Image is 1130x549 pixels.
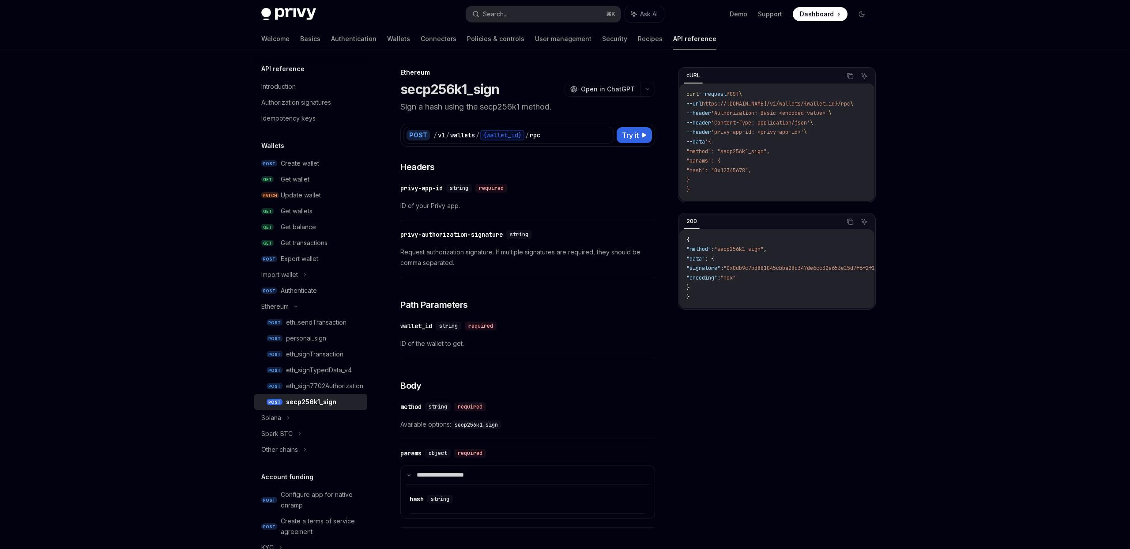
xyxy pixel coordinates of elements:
[720,265,723,272] span: :
[859,70,870,82] button: Ask AI
[446,131,449,140] div: /
[281,190,321,201] div: Update wallet
[261,140,284,151] h5: Wallets
[261,160,277,167] span: POST
[261,240,274,246] span: GET
[617,127,652,143] button: Try it
[483,9,508,19] div: Search...
[400,419,655,430] span: Available options:
[254,487,367,513] a: POSTConfigure app for native onramp
[705,138,711,145] span: '{
[465,322,497,330] div: required
[625,6,664,22] button: Ask AI
[286,333,326,344] div: personal_sign
[711,119,810,126] span: 'Content-Type: application/json'
[714,246,764,253] span: "secp256k1_sign"
[281,206,313,216] div: Get wallets
[686,274,717,281] span: "encoding"
[439,322,458,329] span: string
[254,346,367,362] a: POSTeth_signTransaction
[686,167,751,174] span: "hash": "0x12345678",
[261,497,277,504] span: POST
[565,82,640,97] button: Open in ChatGPT
[720,274,736,281] span: "hex"
[254,251,367,267] a: POSTExport wallet
[686,129,711,136] span: --header
[844,216,856,227] button: Copy the contents from the code block
[254,110,367,126] a: Idempotency keys
[686,236,689,243] span: {
[410,495,424,504] div: hash
[686,246,711,253] span: "method"
[686,176,689,183] span: }
[535,28,591,49] a: User management
[261,208,274,215] span: GET
[454,449,486,458] div: required
[686,148,770,155] span: "method": "secp256k1_sign",
[281,222,316,232] div: Get balance
[400,449,422,458] div: params
[451,420,501,429] code: secp256k1_sign
[261,428,293,439] div: Spark BTC
[400,81,500,97] h1: secp256k1_sign
[254,79,367,95] a: Introduction
[387,28,410,49] a: Wallets
[450,185,468,192] span: string
[400,322,432,330] div: wallet_id
[254,314,367,330] a: POSTeth_sendTransaction
[727,91,739,98] span: POST
[711,110,829,117] span: 'Authorization: Basic <encoded-value>'
[480,130,524,140] div: {wallet_id}
[286,365,352,375] div: eth_signTypedData_v4
[400,161,435,173] span: Headers
[810,119,813,126] span: \
[711,246,714,253] span: :
[254,203,367,219] a: GETGet wallets
[407,130,430,140] div: POST
[261,97,331,108] div: Authorization signatures
[525,131,529,140] div: /
[281,285,317,296] div: Authenticate
[267,399,282,405] span: POST
[421,28,456,49] a: Connectors
[400,338,655,349] span: ID of the wallet to get.
[686,138,705,145] span: --data
[510,231,528,238] span: string
[400,184,443,193] div: privy-app-id
[855,7,869,21] button: Toggle dark mode
[254,283,367,299] a: POSTAuthenticate
[454,402,486,411] div: required
[429,450,447,457] span: object
[433,131,437,140] div: /
[844,70,856,82] button: Copy the contents from the code block
[829,110,832,117] span: \
[764,246,767,253] span: ,
[254,513,367,540] a: POSTCreate a terms of service agreement
[793,7,847,21] a: Dashboard
[804,129,807,136] span: \
[606,11,615,18] span: ⌘ K
[267,367,282,374] span: POST
[254,95,367,110] a: Authorization signatures
[261,113,316,124] div: Idempotency keys
[438,131,445,140] div: v1
[686,91,699,98] span: curl
[261,472,313,482] h5: Account funding
[602,28,627,49] a: Security
[261,444,298,455] div: Other chains
[261,413,281,423] div: Solana
[699,91,727,98] span: --request
[261,8,316,20] img: dark logo
[267,319,282,326] span: POST
[684,216,700,227] div: 200
[686,265,720,272] span: "signature"
[850,100,853,107] span: \
[286,397,336,407] div: secp256k1_sign
[400,379,421,392] span: Body
[286,381,363,391] div: eth_sign7702Authorization
[261,176,274,183] span: GET
[673,28,716,49] a: API reference
[281,238,328,248] div: Get transactions
[400,101,655,113] p: Sign a hash using the secp256k1 method.
[261,301,289,312] div: Ethereum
